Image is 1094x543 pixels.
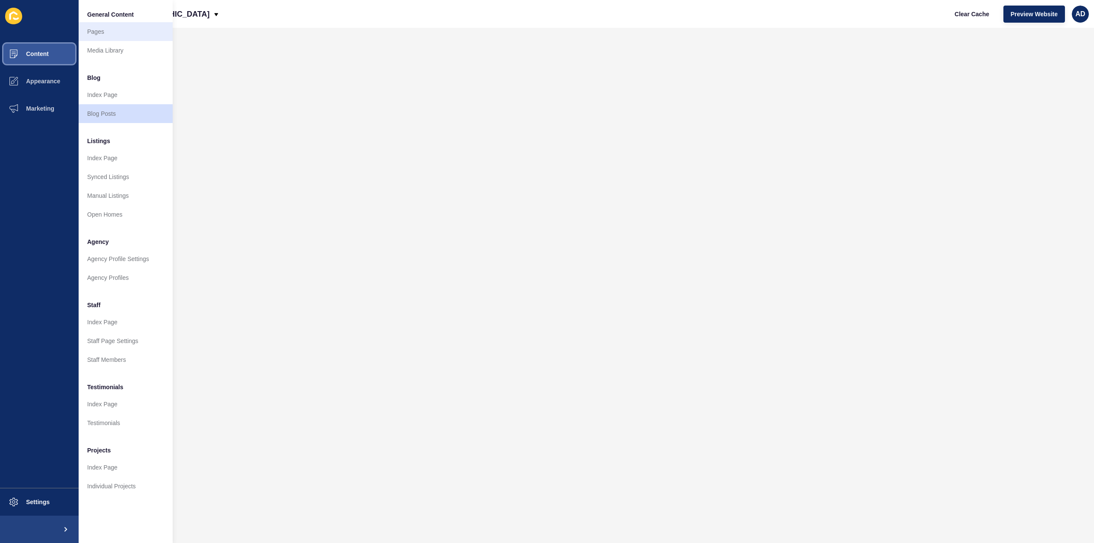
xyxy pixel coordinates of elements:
a: Agency Profile Settings [79,249,173,268]
a: Open Homes [79,205,173,224]
button: Clear Cache [947,6,997,23]
span: Agency [87,238,109,246]
a: Media Library [79,41,173,60]
span: Clear Cache [955,10,989,18]
span: General Content [87,10,134,19]
a: Index Page [79,458,173,477]
button: Preview Website [1003,6,1065,23]
a: Individual Projects [79,477,173,496]
span: AD [1075,10,1085,18]
a: Testimonials [79,414,173,432]
span: Projects [87,446,111,455]
span: Staff [87,301,100,309]
a: Pages [79,22,173,41]
span: Listings [87,137,110,145]
a: Index Page [79,85,173,104]
a: Index Page [79,313,173,332]
a: Manual Listings [79,186,173,205]
span: Blog [87,73,100,82]
a: Staff Members [79,350,173,369]
a: Index Page [79,149,173,167]
a: Blog Posts [79,104,173,123]
a: Index Page [79,395,173,414]
a: Staff Page Settings [79,332,173,350]
a: Synced Listings [79,167,173,186]
a: Agency Profiles [79,268,173,287]
span: Preview Website [1011,10,1058,18]
span: Testimonials [87,383,124,391]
